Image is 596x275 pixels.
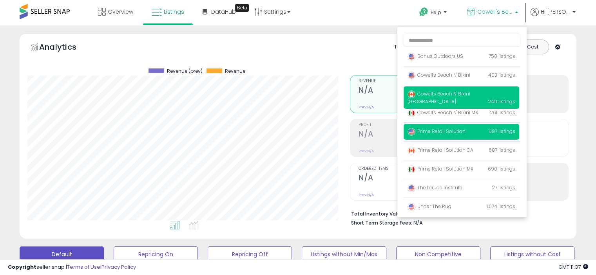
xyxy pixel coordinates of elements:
span: Cowell's Beach N' Bikini [408,72,470,78]
li: N/A [351,208,563,218]
button: Repricing Off [208,246,292,262]
span: 2025-09-15 11:37 GMT [558,263,588,271]
small: Prev: N/A [359,192,374,197]
span: Cowell's Beach N' Bikini [GEOGRAPHIC_DATA] [408,90,470,105]
span: 690 listings [488,165,515,172]
span: Under The Rug [408,203,451,210]
img: mexico.png [408,165,415,173]
span: DataHub [211,8,236,16]
span: Prime Retail Solution CA [408,147,473,153]
button: Default [20,246,104,262]
h2: N/A [359,86,455,96]
span: Ordered Items [359,167,455,171]
img: canada.png [408,147,415,155]
span: Overview [108,8,133,16]
a: Help [413,1,455,25]
span: 1,074 listings [487,203,515,210]
span: Listings [164,8,184,16]
button: Repricing On [114,246,198,262]
h5: Analytics [39,41,92,54]
span: Cowell's Beach N' Bikini [GEOGRAPHIC_DATA] [477,8,513,16]
a: Hi [PERSON_NAME] [531,8,576,25]
img: usa.png [408,72,415,79]
span: Revenue [359,79,455,83]
b: Short Term Storage Fees: [351,219,412,226]
span: The Lerude Institute [408,184,462,191]
b: Total Inventory Value: [351,210,404,217]
img: usa.png [408,53,415,61]
div: seller snap | | [8,264,136,271]
img: usa.png [408,184,415,192]
span: 750 listings [489,53,515,59]
img: usa.png [408,128,415,136]
span: N/A [413,219,423,226]
span: 403 listings [488,72,515,78]
span: Help [431,9,441,16]
span: 687 listings [489,147,515,153]
span: Hi [PERSON_NAME] [541,8,570,16]
strong: Copyright [8,263,36,271]
small: Prev: N/A [359,105,374,110]
div: Tooltip anchor [235,4,249,12]
h2: N/A [359,129,455,140]
span: Revenue [225,68,245,74]
span: Prime Retail Solution MX [408,165,473,172]
span: Revenue (prev) [167,68,203,74]
a: Terms of Use [67,263,100,271]
h2: N/A [359,173,455,184]
button: Listings without Cost [490,246,574,262]
span: 27 listings [492,184,515,191]
i: Get Help [419,7,429,17]
img: usa.png [408,203,415,211]
span: Bonus Outdoors US [408,53,463,59]
span: Prime Retail Solution [408,128,466,135]
span: Profit [359,123,455,127]
div: Totals For [394,43,425,51]
span: 249 listings [488,98,515,105]
button: Non Competitive [396,246,480,262]
img: mexico.png [408,109,415,117]
a: Privacy Policy [101,263,136,271]
button: Listings without Min/Max [302,246,386,262]
img: canada.png [408,90,415,98]
span: 1,197 listings [489,128,515,135]
span: Cowell's Beach N' Bikini MX [408,109,478,116]
small: Prev: N/A [359,149,374,153]
span: 261 listings [490,109,515,116]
